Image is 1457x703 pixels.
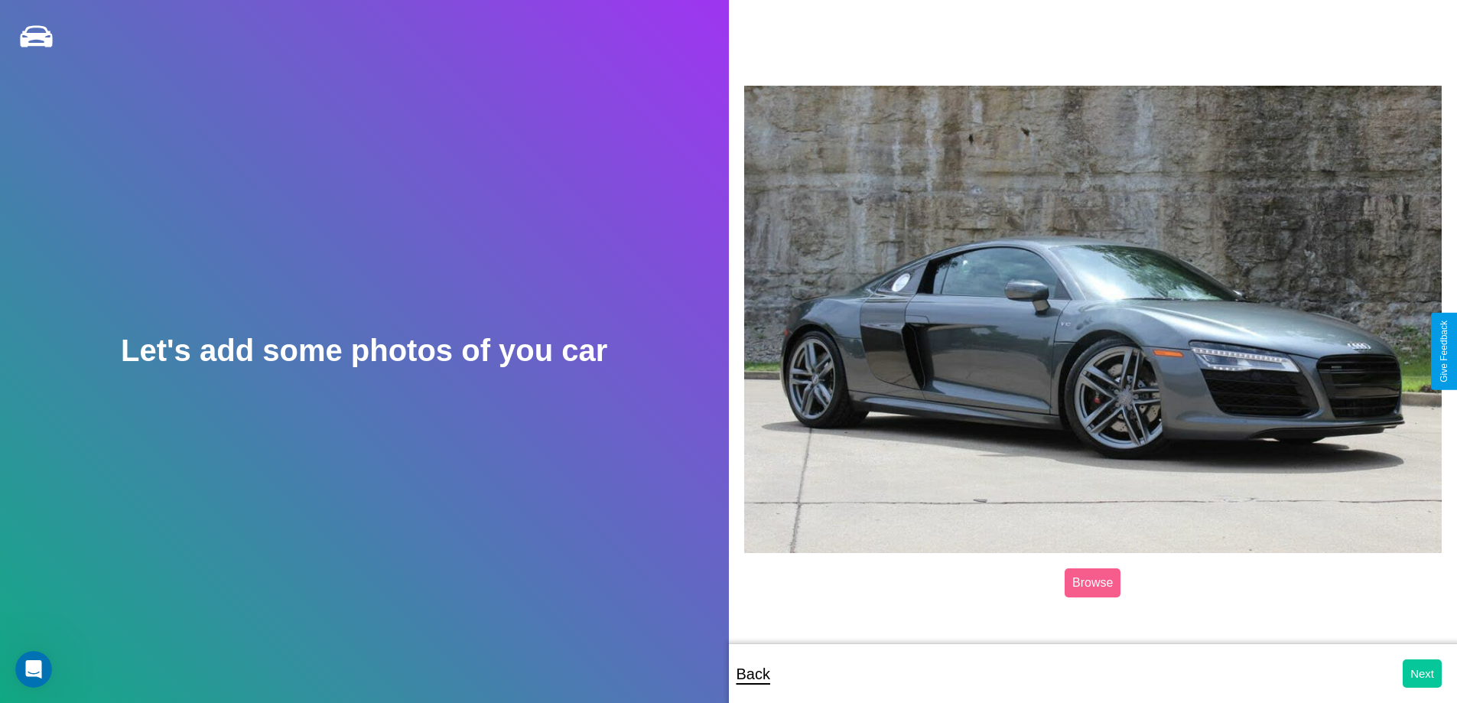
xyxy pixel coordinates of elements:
button: Next [1403,659,1442,688]
img: posted [744,86,1442,554]
div: Give Feedback [1439,321,1449,382]
label: Browse [1065,568,1120,597]
h2: Let's add some photos of you car [121,334,607,368]
p: Back [737,660,770,688]
iframe: Intercom live chat [15,651,52,688]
